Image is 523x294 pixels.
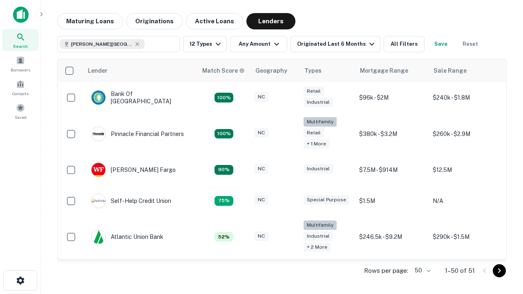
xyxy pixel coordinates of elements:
[215,232,233,242] div: Matching Properties: 7, hasApolloMatch: undefined
[304,139,329,149] div: + 1 more
[186,13,243,29] button: Active Loans
[411,265,432,276] div: 50
[255,232,268,241] div: NC
[15,114,27,120] span: Saved
[92,91,105,105] img: picture
[92,127,105,141] img: picture
[355,154,429,185] td: $7.5M - $914M
[2,76,38,98] a: Contacts
[355,82,429,113] td: $96k - $2M
[304,195,349,205] div: Special Purpose
[355,216,429,258] td: $246.5k - $9.2M
[299,59,355,82] th: Types
[255,128,268,138] div: NC
[215,93,233,102] div: Matching Properties: 14, hasApolloMatch: undefined
[215,196,233,206] div: Matching Properties: 10, hasApolloMatch: undefined
[445,266,475,276] p: 1–50 of 51
[493,264,506,277] button: Go to next page
[255,92,268,102] div: NC
[304,220,337,230] div: Multifamily
[12,90,29,97] span: Contacts
[71,40,132,48] span: [PERSON_NAME][GEOGRAPHIC_DATA], [GEOGRAPHIC_DATA]
[215,129,233,139] div: Matching Properties: 24, hasApolloMatch: undefined
[11,67,30,73] span: Borrowers
[83,59,197,82] th: Lender
[304,117,337,127] div: Multifamily
[355,185,429,216] td: $1.5M
[126,13,183,29] button: Originations
[429,113,502,154] td: $260k - $2.9M
[360,66,408,76] div: Mortgage Range
[384,36,425,52] button: All Filters
[91,163,176,177] div: [PERSON_NAME] Fargo
[304,98,333,107] div: Industrial
[230,36,287,52] button: Any Amount
[197,59,250,82] th: Capitalize uses an advanced AI algorithm to match your search with the best lender. The match sco...
[183,36,227,52] button: 12 Types
[202,66,243,75] h6: Match Score
[57,13,123,29] button: Maturing Loans
[355,59,429,82] th: Mortgage Range
[304,66,322,76] div: Types
[297,39,377,49] div: Originated Last 6 Months
[428,36,454,52] button: Save your search to get updates of matches that match your search criteria.
[304,128,324,138] div: Retail
[304,164,333,174] div: Industrial
[91,127,184,141] div: Pinnacle Financial Partners
[429,185,502,216] td: N/A
[255,164,268,174] div: NC
[304,87,324,96] div: Retail
[457,36,483,52] button: Reset
[304,243,331,252] div: + 2 more
[304,232,333,241] div: Industrial
[429,216,502,258] td: $290k - $1.5M
[255,66,287,76] div: Geography
[250,59,299,82] th: Geography
[91,90,189,105] div: Bank Of [GEOGRAPHIC_DATA]
[2,53,38,75] a: Borrowers
[92,163,105,177] img: picture
[429,154,502,185] td: $12.5M
[355,113,429,154] td: $380k - $3.2M
[91,194,171,208] div: Self-help Credit Union
[202,66,245,75] div: Capitalize uses an advanced AI algorithm to match your search with the best lender. The match sco...
[13,43,28,49] span: Search
[434,66,467,76] div: Sale Range
[92,230,105,244] img: picture
[429,82,502,113] td: $240k - $1.8M
[92,194,105,208] img: picture
[2,29,38,51] a: Search
[91,229,163,244] div: Atlantic Union Bank
[429,59,502,82] th: Sale Range
[291,36,380,52] button: Originated Last 6 Months
[246,13,295,29] button: Lenders
[13,7,29,23] img: capitalize-icon.png
[255,195,268,205] div: NC
[88,66,107,76] div: Lender
[215,165,233,175] div: Matching Properties: 12, hasApolloMatch: undefined
[482,203,523,242] iframe: Chat Widget
[2,100,38,122] a: Saved
[364,266,408,276] p: Rows per page:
